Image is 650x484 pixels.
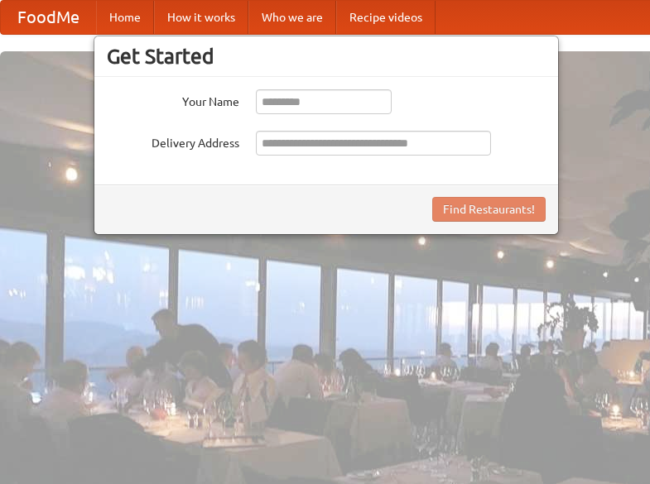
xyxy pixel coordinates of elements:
[96,1,154,34] a: Home
[154,1,248,34] a: How it works
[107,131,239,151] label: Delivery Address
[432,197,546,222] button: Find Restaurants!
[1,1,96,34] a: FoodMe
[107,44,546,69] h3: Get Started
[248,1,336,34] a: Who we are
[336,1,436,34] a: Recipe videos
[107,89,239,110] label: Your Name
